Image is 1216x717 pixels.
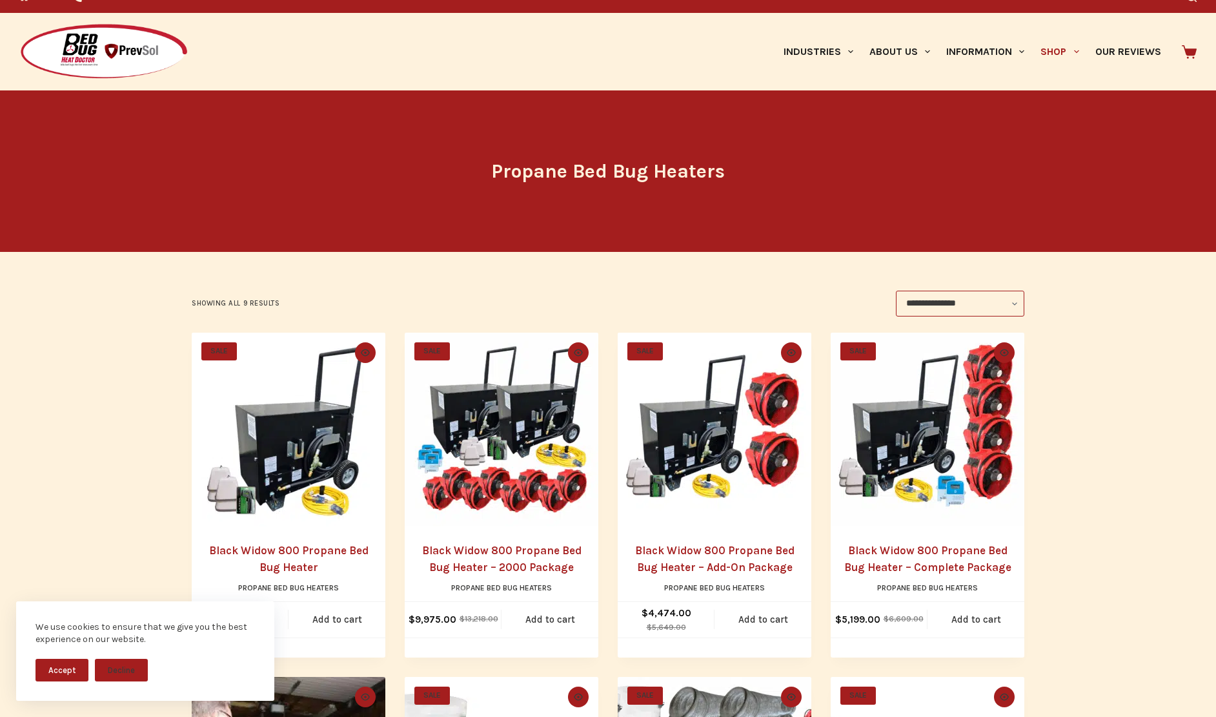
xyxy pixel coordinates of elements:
[19,23,188,81] img: Prevsol/Bed Bug Heat Doctor
[642,607,648,619] span: $
[405,333,598,526] a: Black Widow 800 Propane Bed Bug Heater - 2000 Package
[289,602,385,638] a: Add to cart: “Black Widow 800 Propane Bed Bug Heater”
[840,342,876,360] span: SALE
[896,291,1024,317] select: Shop order
[10,5,49,44] button: Open LiveChat chat widget
[884,614,924,623] bdi: 6,609.00
[775,13,1169,90] nav: Primary
[422,544,582,574] a: Black Widow 800 Propane Bed Bug Heater – 2000 Package
[460,614,465,623] span: $
[775,13,861,90] a: Industries
[451,583,552,592] a: Propane Bed Bug Heaters
[781,342,802,363] button: Quick view toggle
[647,623,652,632] span: $
[355,342,376,363] button: Quick view toggle
[664,583,765,592] a: Propane Bed Bug Heaters
[835,614,842,625] span: $
[642,607,691,619] bdi: 4,474.00
[414,342,450,360] span: SALE
[938,13,1033,90] a: Information
[238,583,339,592] a: Propane Bed Bug Heaters
[781,687,802,707] button: Quick view toggle
[840,687,876,705] span: SALE
[647,623,686,632] bdi: 5,649.00
[568,342,589,363] button: Quick view toggle
[844,544,1011,574] a: Black Widow 800 Propane Bed Bug Heater – Complete Package
[1033,13,1087,90] a: Shop
[884,614,889,623] span: $
[409,614,415,625] span: $
[994,687,1015,707] button: Quick view toggle
[994,342,1015,363] button: Quick view toggle
[460,614,498,623] bdi: 13,218.00
[209,544,369,574] a: Black Widow 800 Propane Bed Bug Heater
[927,602,1024,638] a: Add to cart: “Black Widow 800 Propane Bed Bug Heater - Complete Package”
[192,298,280,309] p: Showing all 9 results
[627,687,663,705] span: SALE
[618,333,811,526] a: Black Widow 800 Propane Bed Bug Heater - Add-On Package
[1087,13,1169,90] a: Our Reviews
[568,687,589,707] button: Quick view toggle
[35,621,255,646] div: We use cookies to ensure that we give you the best experience on our website.
[714,602,811,638] a: Add to cart: “Black Widow 800 Propane Bed Bug Heater - Add-On Package”
[201,342,237,360] span: SALE
[861,13,938,90] a: About Us
[409,614,456,625] bdi: 9,975.00
[502,602,598,638] a: Add to cart: “Black Widow 800 Propane Bed Bug Heater - 2000 Package”
[355,687,376,707] button: Quick view toggle
[877,583,978,592] a: Propane Bed Bug Heaters
[414,687,450,705] span: SALE
[95,659,148,681] button: Decline
[635,544,795,574] a: Black Widow 800 Propane Bed Bug Heater – Add-On Package
[35,659,88,681] button: Accept
[835,614,880,625] bdi: 5,199.00
[627,342,663,360] span: SALE
[366,157,850,186] h1: Propane Bed Bug Heaters
[831,333,1024,526] a: Black Widow 800 Propane Bed Bug Heater - Complete Package
[192,333,385,526] a: Black Widow 800 Propane Bed Bug Heater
